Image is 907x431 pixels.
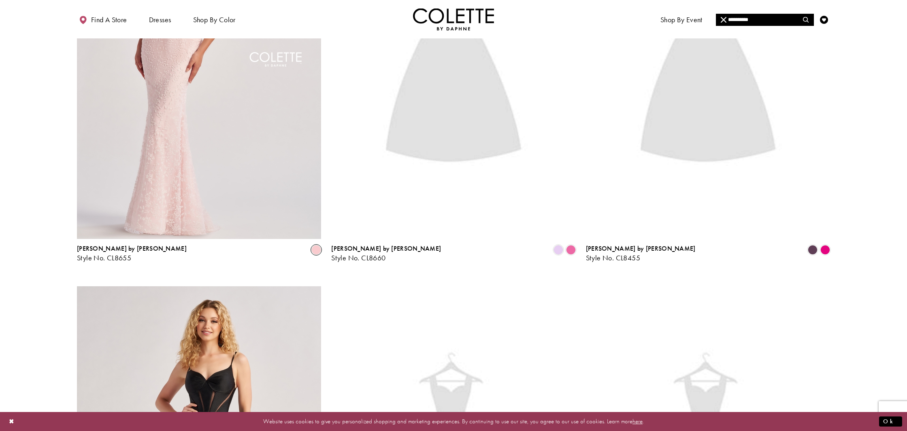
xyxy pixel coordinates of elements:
span: Shop by color [193,16,236,24]
span: Style No. CL8455 [586,253,640,262]
i: Plum [808,245,818,255]
div: Colette by Daphne Style No. CL8455 [586,245,696,262]
button: Close Dialog [5,414,19,429]
button: Submit Search [798,14,813,26]
a: Visit Home Page [413,8,494,30]
span: Dresses [149,16,171,24]
a: here [632,417,643,425]
div: Search form [716,14,814,26]
div: Colette by Daphne Style No. CL8660 [331,245,441,262]
div: Colette by Daphne Style No. CL8655 [77,245,187,262]
span: [PERSON_NAME] by [PERSON_NAME] [77,244,187,253]
span: Find a store [91,16,127,24]
a: Find a store [77,8,129,30]
a: Check Wishlist [818,8,830,30]
span: [PERSON_NAME] by [PERSON_NAME] [331,244,441,253]
span: Shop by color [191,8,238,30]
p: Website uses cookies to give you personalized shopping and marketing experiences. By continuing t... [58,416,849,427]
i: Lilac [554,245,563,255]
i: Bubblegum Pink [566,245,576,255]
i: Lipstick Pink [820,245,830,255]
i: Ice Pink [311,245,321,255]
button: Submit Dialog [879,416,902,427]
span: Dresses [147,8,173,30]
span: Shop By Event [660,16,703,24]
button: Close Search [716,14,732,26]
span: Shop By Event [658,8,705,30]
span: Style No. CL8660 [331,253,385,262]
span: Style No. CL8655 [77,253,131,262]
span: [PERSON_NAME] by [PERSON_NAME] [586,244,696,253]
a: Toggle search [800,8,812,30]
img: Colette by Daphne [413,8,494,30]
a: Meet the designer [722,8,782,30]
input: Search [716,14,813,26]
